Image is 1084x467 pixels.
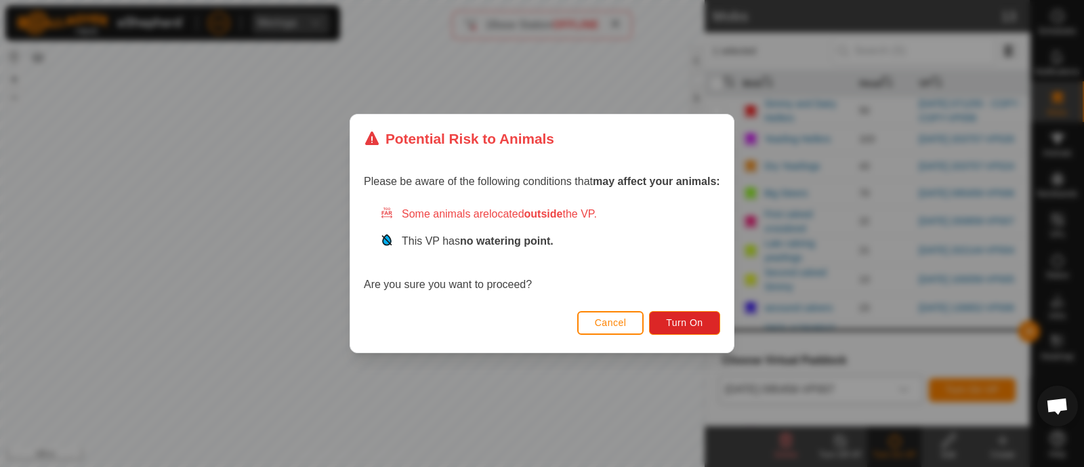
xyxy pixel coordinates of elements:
[489,208,597,220] span: located the VP.
[595,317,627,328] span: Cancel
[593,176,720,187] strong: may affect your animals:
[460,235,554,247] strong: no watering point.
[1037,386,1078,426] div: Open chat
[364,128,554,149] div: Potential Risk to Animals
[364,206,720,293] div: Are you sure you want to proceed?
[380,206,720,222] div: Some animals are
[524,208,563,220] strong: outside
[667,317,703,328] span: Turn On
[402,235,554,247] span: This VP has
[364,176,720,187] span: Please be aware of the following conditions that
[577,311,644,335] button: Cancel
[650,311,720,335] button: Turn On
